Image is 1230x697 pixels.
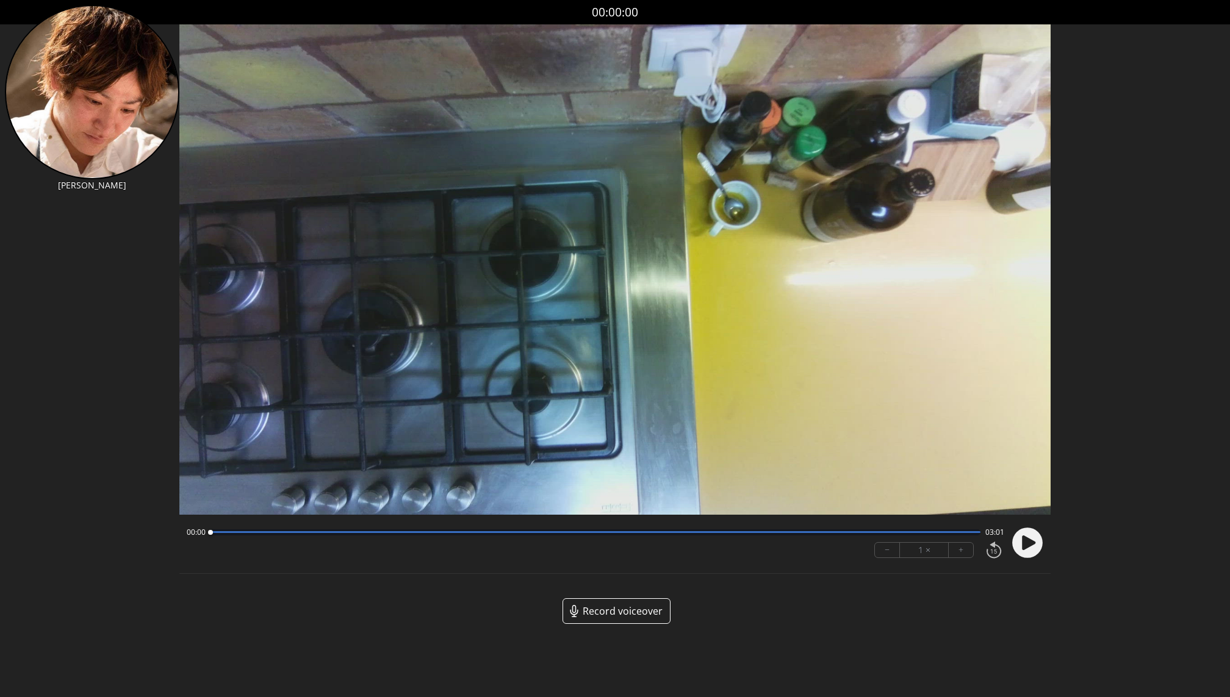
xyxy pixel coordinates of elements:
span: 03:01 [985,527,1004,537]
span: 00:00 [187,527,206,537]
button: − [875,543,900,557]
p: [PERSON_NAME] [5,179,179,191]
a: Record voiceover [563,598,671,624]
img: YA [5,5,179,179]
div: 1 × [900,543,949,557]
span: Record voiceover [583,604,663,618]
a: 00:00:00 [592,4,638,21]
button: + [949,543,973,557]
